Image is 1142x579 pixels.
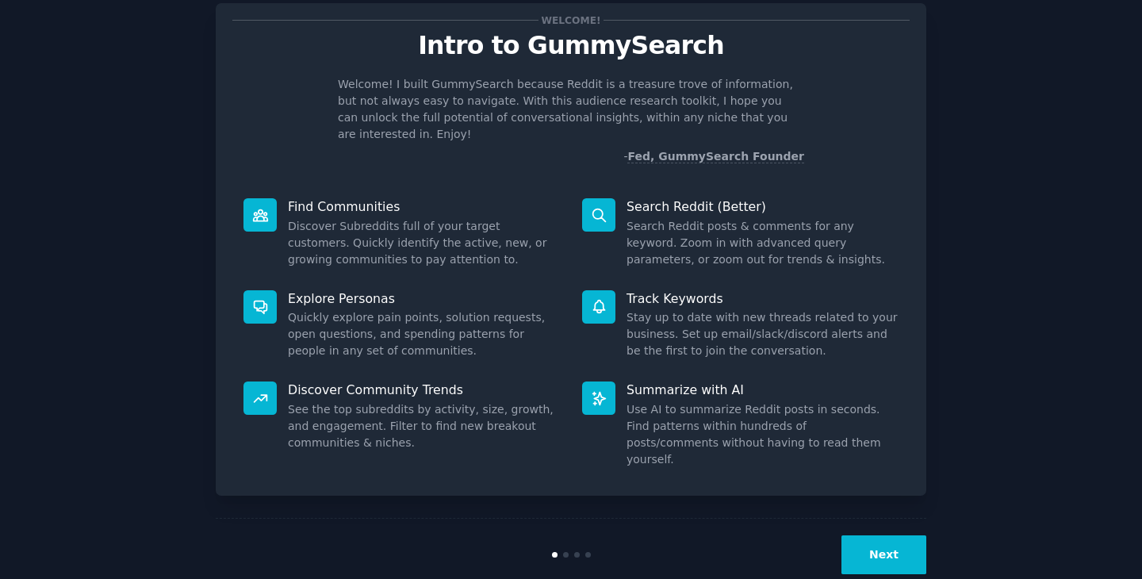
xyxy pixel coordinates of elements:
a: Fed, GummySearch Founder [627,150,804,163]
span: Welcome! [538,12,604,29]
p: Track Keywords [627,290,899,307]
dd: Discover Subreddits full of your target customers. Quickly identify the active, new, or growing c... [288,218,560,268]
dd: Search Reddit posts & comments for any keyword. Zoom in with advanced query parameters, or zoom o... [627,218,899,268]
p: Summarize with AI [627,382,899,398]
dd: Stay up to date with new threads related to your business. Set up email/slack/discord alerts and ... [627,309,899,359]
dd: Use AI to summarize Reddit posts in seconds. Find patterns within hundreds of posts/comments with... [627,401,899,468]
p: Explore Personas [288,290,560,307]
p: Welcome! I built GummySearch because Reddit is a treasure trove of information, but not always ea... [338,76,804,143]
dd: Quickly explore pain points, solution requests, open questions, and spending patterns for people ... [288,309,560,359]
button: Next [841,535,926,574]
p: Discover Community Trends [288,382,560,398]
p: Search Reddit (Better) [627,198,899,215]
p: Find Communities [288,198,560,215]
dd: See the top subreddits by activity, size, growth, and engagement. Filter to find new breakout com... [288,401,560,451]
div: - [623,148,804,165]
p: Intro to GummySearch [232,32,910,59]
